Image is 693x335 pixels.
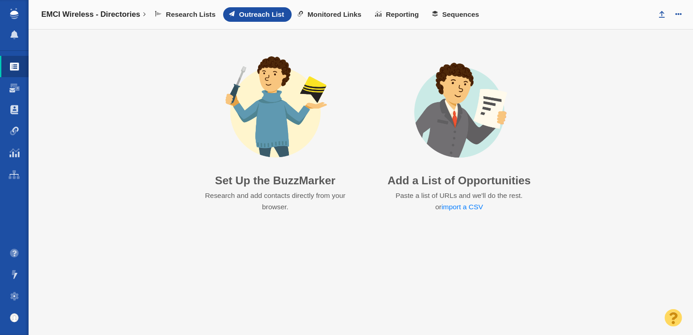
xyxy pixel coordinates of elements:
[41,10,140,19] h4: EMCI Wireless - Directories
[395,190,523,212] p: Paste a list of URLs and we'll do the rest. or
[441,203,483,211] a: import a CSV
[369,7,426,22] a: Reporting
[149,7,223,22] a: Research Lists
[10,313,19,322] img: default_avatar.png
[239,10,284,19] span: Outreach List
[210,55,340,167] img: avatar-buzzmarker-setup.png
[191,174,360,187] h3: Set Up the BuzzMarker
[426,7,487,22] a: Sequences
[166,10,216,19] span: Research Lists
[223,7,292,22] a: Outreach List
[386,10,419,19] span: Reporting
[10,8,18,19] img: buzzstream_logo_iconsimple.png
[395,55,524,167] img: avatar-import-list.png
[387,174,531,187] h3: Add a List of Opportunities
[199,190,351,212] p: Research and add contacts directly from your browser.
[292,7,369,22] a: Monitored Links
[442,10,479,19] span: Sequences
[307,10,361,19] span: Monitored Links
